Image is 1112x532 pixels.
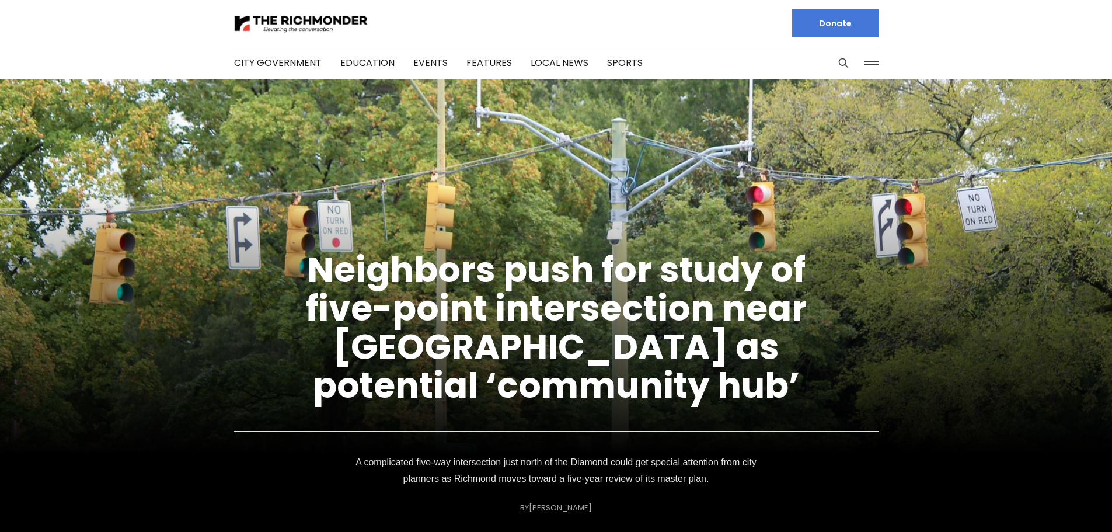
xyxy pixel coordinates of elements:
[413,56,448,69] a: Events
[531,56,588,69] a: Local News
[529,502,592,513] a: [PERSON_NAME]
[234,13,368,34] img: The Richmonder
[792,9,879,37] a: Donate
[466,56,512,69] a: Features
[306,245,807,410] a: Neighbors push for study of five-point intersection near [GEOGRAPHIC_DATA] as potential ‘communit...
[348,454,764,487] p: A complicated five-way intersection just north of the Diamond could get special attention from ci...
[607,56,643,69] a: Sports
[234,56,322,69] a: City Government
[520,503,592,512] div: By
[835,54,852,72] button: Search this site
[340,56,395,69] a: Education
